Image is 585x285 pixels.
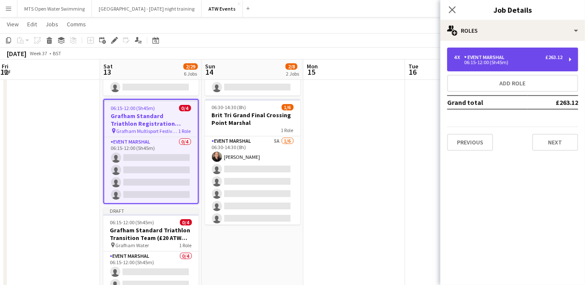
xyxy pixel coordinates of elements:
span: 13 [102,67,113,77]
button: ATW Events [202,0,243,17]
span: Comms [67,20,86,28]
span: 06:15-12:00 (5h45m) [110,219,154,226]
span: 0/4 [180,219,192,226]
div: Event Marshal [464,54,508,60]
span: 1 Role [281,127,294,133]
div: [DATE] [7,49,26,58]
div: 06:15-12:00 (5h45m) [454,60,562,65]
span: 2/29 [183,63,198,70]
button: Next [532,134,578,151]
app-job-card: 06:30-14:30 (8h)1/6Brit Tri Grand Final Crossing Point Marshal1 RoleEvent Marshal5A1/606:30-14:30... [205,99,300,225]
span: 06:30-14:30 (8h) [212,104,246,110]
span: Week 37 [28,50,49,56]
app-card-role: Event Marshal5A1/606:30-14:30 (8h)[PERSON_NAME] [205,136,300,227]
div: 6 Jobs [184,71,197,77]
a: Comms [63,19,89,30]
span: 16 [407,67,418,77]
button: Previous [447,134,493,151]
h3: Job Details [440,4,585,15]
span: 0/4 [179,105,191,111]
button: [GEOGRAPHIC_DATA] - [DATE] night training [92,0,202,17]
div: 2 Jobs [286,71,299,77]
span: Sun [205,62,215,70]
span: 15 [305,67,318,77]
span: Grafham Water [116,242,149,248]
app-job-card: 06:15-12:00 (5h45m)0/4Grafham Standard Triathlon Registration Marshal £11.44 if over 21 per hour ... [103,99,199,204]
h3: Grafham Standard Triathlon Registration Marshal £11.44 if over 21 per hour [104,112,198,127]
app-card-role: Event Marshal0/406:15-12:00 (5h45m) [104,137,198,203]
a: Edit [24,19,40,30]
span: 1 Role [179,128,191,134]
div: Roles [440,20,585,41]
button: Add role [447,75,578,92]
span: 1/6 [282,104,294,110]
span: Jobs [46,20,58,28]
span: Fri [2,62,9,70]
h3: Brit Tri Grand Final Crossing Point Marshal [205,111,300,127]
button: MTS Open Water Swimming [17,0,92,17]
span: 14 [204,67,215,77]
a: View [3,19,22,30]
td: Grand total [447,96,528,109]
span: 12 [0,67,9,77]
div: £263.12 [545,54,562,60]
span: Grafham Multisport Festival (Pay includes free ATW race entry) [117,128,179,134]
span: Edit [27,20,37,28]
span: 2/8 [285,63,297,70]
div: Draft [103,207,199,214]
h3: Grafham Standard Triathlon Transition Team (£20 ATW credits per hour) [103,226,199,242]
span: 06:15-12:00 (5h45m) [111,105,155,111]
a: Jobs [42,19,62,30]
span: 1 Role [180,242,192,248]
span: Mon [307,62,318,70]
span: Tue [408,62,418,70]
div: BST [53,50,61,56]
span: View [7,20,19,28]
td: £263.12 [528,96,578,109]
div: 4 x [454,54,464,60]
span: Sat [103,62,113,70]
